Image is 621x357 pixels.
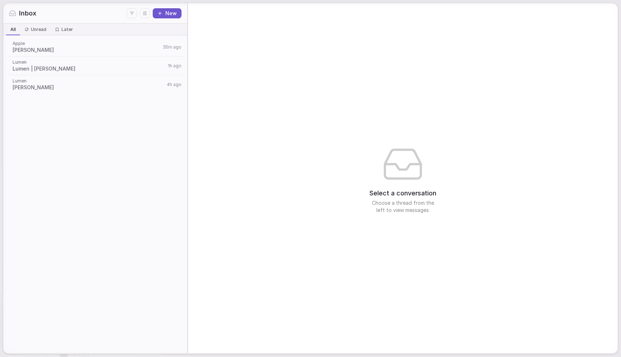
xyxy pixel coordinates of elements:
[10,27,16,32] span: All
[31,27,46,32] span: Unread
[13,84,165,91] span: [PERSON_NAME]
[13,46,161,54] span: [PERSON_NAME]
[5,75,186,94] a: Lumen[PERSON_NAME]4h ago
[5,38,186,57] a: Apple[PERSON_NAME]35m ago
[367,199,439,214] span: Choose a thread from the left to view messages.
[163,44,181,50] span: 35m ago
[13,59,166,65] span: Lumen
[13,65,166,72] span: Lumen | [PERSON_NAME]
[153,8,181,18] button: New
[19,9,36,18] span: Inbox
[13,41,161,46] span: Apple
[127,8,137,18] button: Filters
[5,57,186,75] a: LumenLumen | [PERSON_NAME]1h ago
[61,27,73,32] span: Later
[140,8,150,18] button: Display settings
[13,78,165,84] span: Lumen
[369,189,436,198] span: Select a conversation
[168,63,181,69] span: 1h ago
[167,82,181,87] span: 4h ago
